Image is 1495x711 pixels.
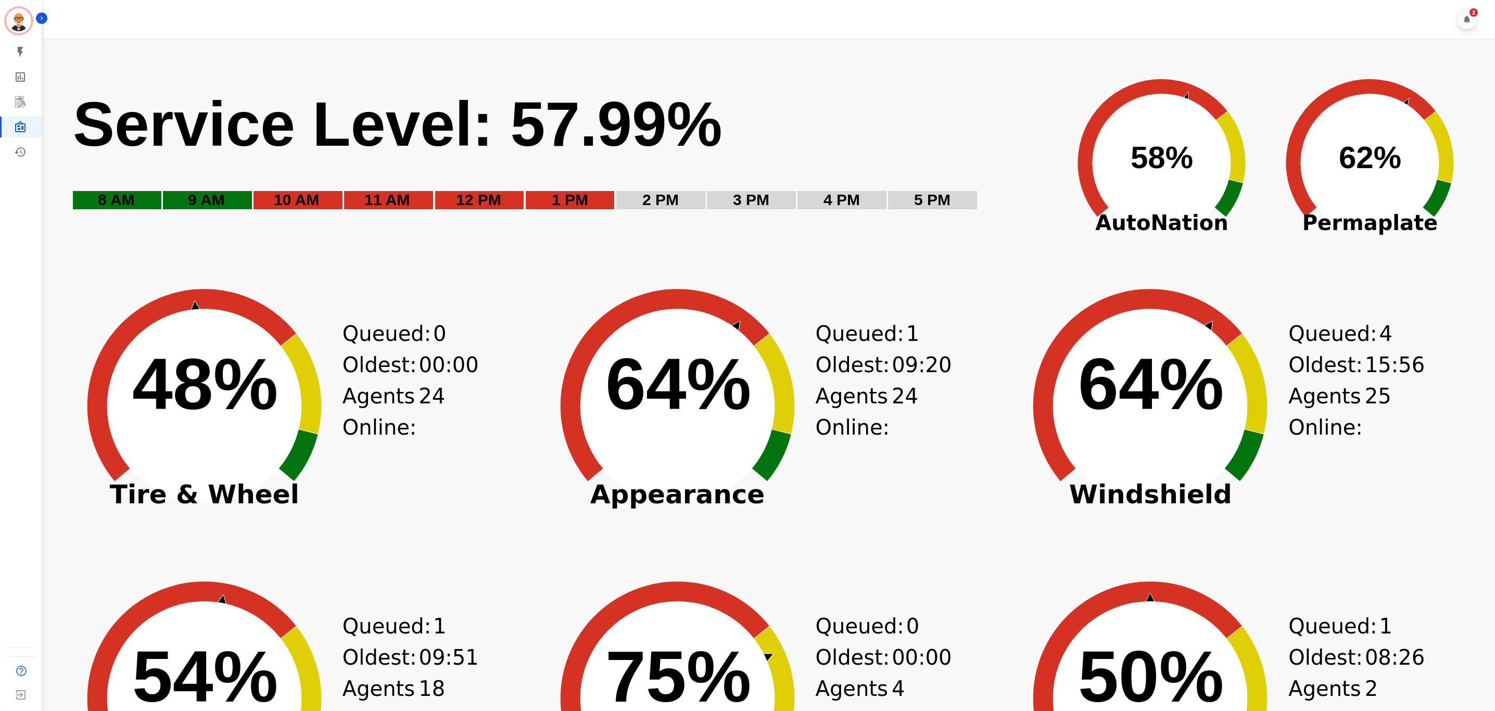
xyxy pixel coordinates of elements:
[892,380,918,443] span: 24
[72,86,1051,224] svg: Service Level: 0%
[1288,380,1377,443] div: Agents Online:
[343,642,421,673] div: Oldest:
[343,318,421,349] div: Queued:
[98,191,135,208] text: 8 AM
[1288,611,1366,642] div: Queued:
[1365,642,1425,673] span: 08:26
[906,318,919,349] span: 1
[132,343,278,425] text: 48%
[892,349,952,380] span: 09:20
[642,191,679,208] text: 2 PM
[1379,611,1392,642] span: 1
[1266,207,1474,238] span: Permaplate
[456,191,501,208] text: 12 PM
[733,191,769,208] text: 3 PM
[816,611,894,642] div: Queued:
[1288,349,1366,380] div: Oldest:
[1339,140,1401,175] text: 62%
[1131,140,1193,175] text: 58%
[73,89,723,159] text: Service Level: 57.99%
[419,642,478,673] span: 09:51
[1365,380,1391,443] span: 25
[364,191,410,208] text: 11 AM
[605,343,751,425] text: 64%
[1058,207,1266,238] span: AutoNation
[816,380,904,443] div: Agents Online:
[892,642,952,673] span: 00:00
[535,489,821,500] span: Appearance
[914,191,951,208] text: 5 PM
[816,349,894,380] div: Oldest:
[274,191,319,208] text: 10 AM
[1365,349,1425,380] span: 15:56
[419,380,445,443] span: 24
[6,8,31,33] img: Bordered avatar
[1078,343,1224,425] text: 64%
[552,191,588,208] text: 1 PM
[1288,642,1366,673] div: Oldest:
[906,611,919,642] span: 0
[816,642,894,673] div: Oldest:
[1007,489,1294,500] span: Windshield
[343,611,421,642] div: Queued:
[61,489,348,500] span: Tire & Wheel
[1379,318,1392,349] span: 4
[1288,318,1366,349] div: Queued:
[816,318,894,349] div: Queued:
[343,380,431,443] div: Agents Online:
[433,611,446,642] span: 1
[823,191,860,208] text: 4 PM
[1469,8,1478,17] div: 2
[343,349,421,380] div: Oldest:
[419,349,478,380] span: 00:00
[188,191,225,208] text: 9 AM
[433,318,446,349] span: 0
